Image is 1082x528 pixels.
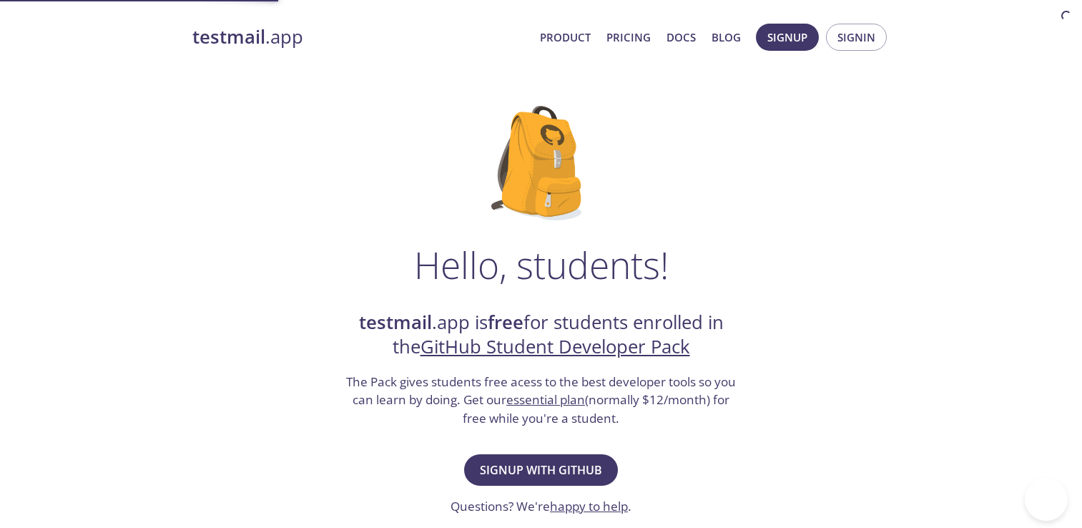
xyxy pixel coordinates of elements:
[488,310,523,335] strong: free
[606,28,651,47] a: Pricing
[192,24,265,49] strong: testmail
[756,24,819,51] button: Signup
[420,334,690,359] a: GitHub Student Developer Pack
[667,28,696,47] a: Docs
[1025,478,1068,521] iframe: Help Scout Beacon - Open
[826,24,887,51] button: Signin
[550,498,628,514] a: happy to help
[480,460,602,480] span: Signup with GitHub
[192,25,528,49] a: testmail.app
[414,243,669,286] h1: Hello, students!
[506,391,585,408] a: essential plan
[345,311,738,360] h2: .app is for students enrolled in the
[491,106,591,220] img: github-student-backpack.png
[345,373,738,428] h3: The Pack gives students free acess to the best developer tools so you can learn by doing. Get our...
[464,454,618,486] button: Signup with GitHub
[451,497,631,516] h3: Questions? We're .
[767,28,807,47] span: Signup
[712,28,741,47] a: Blog
[540,28,591,47] a: Product
[837,28,875,47] span: Signin
[359,310,432,335] strong: testmail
